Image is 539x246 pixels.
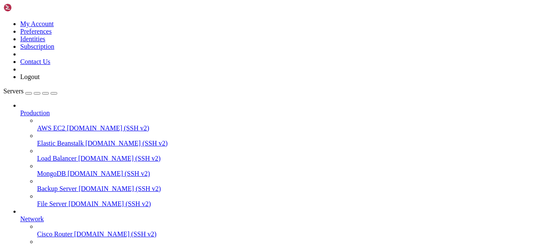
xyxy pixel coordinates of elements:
[37,162,536,177] li: MongoDB [DOMAIN_NAME] (SSH v2)
[3,87,57,95] a: Servers
[37,117,536,132] li: AWS EC2 [DOMAIN_NAME] (SSH v2)
[37,185,77,192] span: Backup Server
[74,230,157,238] span: [DOMAIN_NAME] (SSH v2)
[37,155,77,162] span: Load Balancer
[37,147,536,162] li: Load Balancer [DOMAIN_NAME] (SSH v2)
[37,140,84,147] span: Elastic Beanstalk
[20,73,40,80] a: Logout
[3,87,24,95] span: Servers
[20,109,536,117] a: Production
[20,215,536,223] a: Network
[20,35,45,42] a: Identities
[20,43,54,50] a: Subscription
[69,200,151,207] span: [DOMAIN_NAME] (SSH v2)
[20,215,44,222] span: Network
[20,20,54,27] a: My Account
[37,155,536,162] a: Load Balancer [DOMAIN_NAME] (SSH v2)
[37,230,72,238] span: Cisco Router
[85,140,168,147] span: [DOMAIN_NAME] (SSH v2)
[37,200,536,208] a: File Server [DOMAIN_NAME] (SSH v2)
[37,200,67,207] span: File Server
[67,124,149,132] span: [DOMAIN_NAME] (SSH v2)
[37,132,536,147] li: Elastic Beanstalk [DOMAIN_NAME] (SSH v2)
[79,185,161,192] span: [DOMAIN_NAME] (SSH v2)
[37,185,536,193] a: Backup Server [DOMAIN_NAME] (SSH v2)
[37,170,536,177] a: MongoDB [DOMAIN_NAME] (SSH v2)
[20,102,536,208] li: Production
[78,155,161,162] span: [DOMAIN_NAME] (SSH v2)
[37,223,536,238] li: Cisco Router [DOMAIN_NAME] (SSH v2)
[37,170,66,177] span: MongoDB
[37,230,536,238] a: Cisco Router [DOMAIN_NAME] (SSH v2)
[37,177,536,193] li: Backup Server [DOMAIN_NAME] (SSH v2)
[37,124,536,132] a: AWS EC2 [DOMAIN_NAME] (SSH v2)
[37,140,536,147] a: Elastic Beanstalk [DOMAIN_NAME] (SSH v2)
[67,170,150,177] span: [DOMAIN_NAME] (SSH v2)
[37,193,536,208] li: File Server [DOMAIN_NAME] (SSH v2)
[37,124,65,132] span: AWS EC2
[20,109,50,116] span: Production
[20,58,51,65] a: Contact Us
[20,28,52,35] a: Preferences
[3,3,52,12] img: Shellngn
